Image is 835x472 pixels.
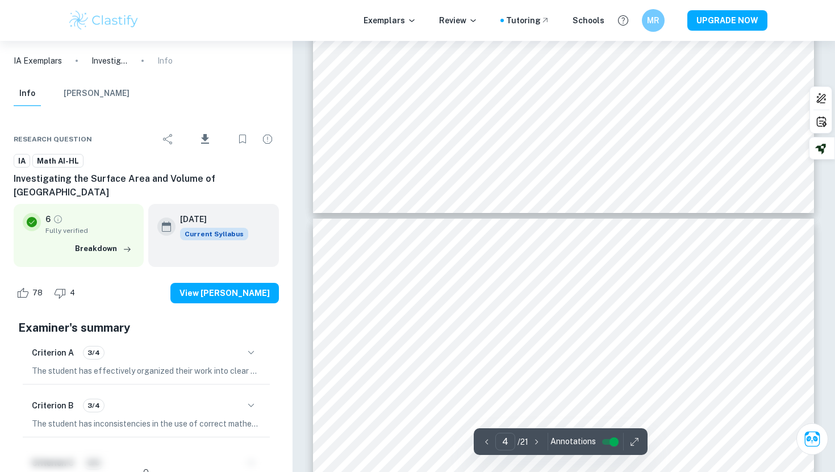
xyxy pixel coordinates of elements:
[26,287,49,299] span: 78
[364,14,416,27] p: Exemplars
[83,400,104,411] span: 3/4
[796,423,828,455] button: Ask Clai
[91,55,128,67] p: Investigating the Surface Area and Volume of [GEOGRAPHIC_DATA]
[64,287,81,299] span: 4
[550,436,596,448] span: Annotations
[613,11,633,30] button: Help and Feedback
[51,284,81,302] div: Dislike
[439,14,478,27] p: Review
[182,124,229,154] div: Download
[256,128,279,151] div: Report issue
[14,172,279,199] h6: Investigating the Surface Area and Volume of [GEOGRAPHIC_DATA]
[32,154,83,168] a: Math AI-HL
[72,240,135,257] button: Breakdown
[231,128,254,151] div: Bookmark
[14,156,30,167] span: IA
[157,128,179,151] div: Share
[180,228,248,240] span: Current Syllabus
[53,214,63,224] a: Grade fully verified
[64,81,130,106] button: [PERSON_NAME]
[642,9,665,32] button: MR
[68,9,140,32] img: Clastify logo
[14,134,92,144] span: Research question
[32,346,74,359] h6: Criterion A
[45,213,51,225] p: 6
[170,283,279,303] button: View [PERSON_NAME]
[14,284,49,302] div: Like
[687,10,767,31] button: UPGRADE NOW
[14,81,41,106] button: Info
[83,348,104,358] span: 3/4
[180,228,248,240] div: This exemplar is based on the current syllabus. Feel free to refer to it for inspiration/ideas wh...
[32,399,74,412] h6: Criterion B
[33,156,83,167] span: Math AI-HL
[14,55,62,67] a: IA Exemplars
[517,436,528,448] p: / 21
[45,225,135,236] span: Fully verified
[14,154,30,168] a: IA
[506,14,550,27] a: Tutoring
[180,213,239,225] h6: [DATE]
[18,319,274,336] h5: Examiner's summary
[157,55,173,67] p: Info
[647,14,660,27] h6: MR
[32,365,261,377] p: The student has effectively organized their work into clear sections, including an introduction, ...
[32,417,261,430] p: The student has inconsistencies in the use of correct mathematical notation, particularly by usin...
[573,14,604,27] a: Schools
